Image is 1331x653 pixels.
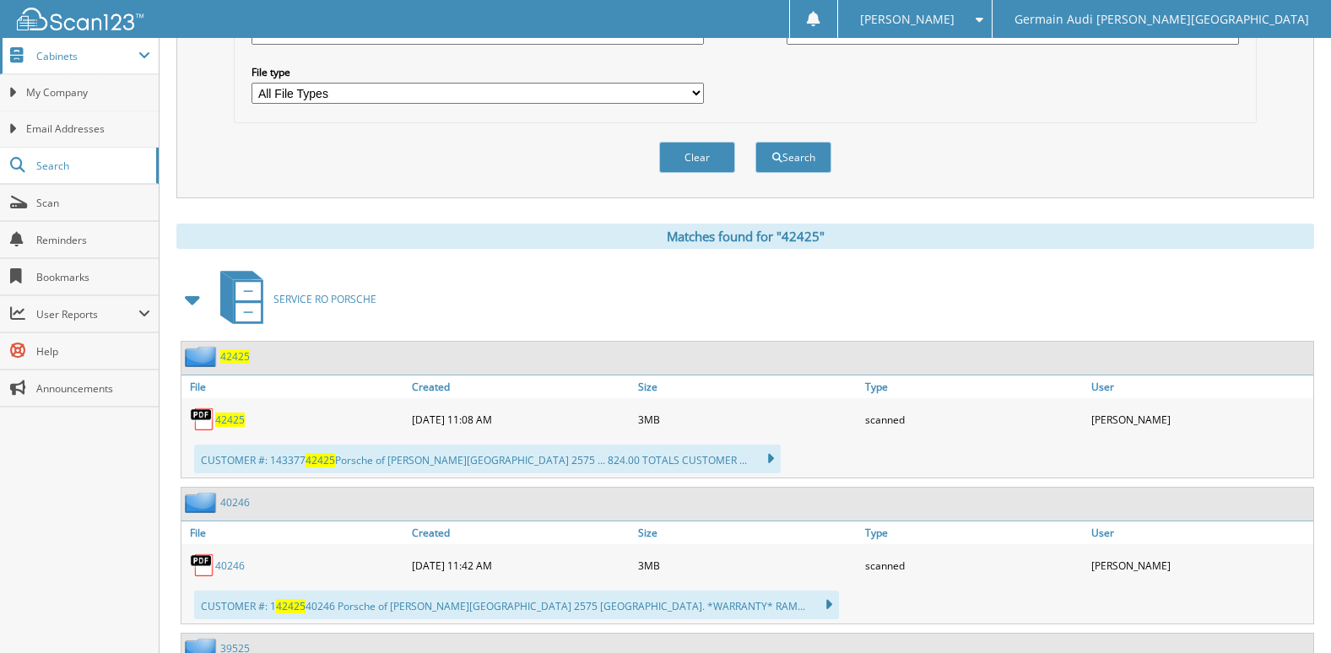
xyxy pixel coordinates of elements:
[220,349,250,364] a: 42425
[190,407,215,432] img: PDF.png
[36,344,150,359] span: Help
[408,402,634,436] div: [DATE] 11:08 AM
[36,196,150,210] span: Scan
[273,292,376,306] span: SERVICE RO PORSCHE
[408,521,634,544] a: Created
[194,445,781,473] div: CUSTOMER #: 143377 Porsche of [PERSON_NAME][GEOGRAPHIC_DATA] 2575 ... 824.00 TOTALS CUSTOMER ...
[181,521,408,544] a: File
[17,8,143,30] img: scan123-logo-white.svg
[185,346,220,367] img: folder2.png
[176,224,1314,249] div: Matches found for "42425"
[185,492,220,513] img: folder2.png
[861,548,1087,582] div: scanned
[1087,402,1313,436] div: [PERSON_NAME]
[36,307,138,321] span: User Reports
[659,142,735,173] button: Clear
[1247,572,1331,653] iframe: Chat Widget
[861,402,1087,436] div: scanned
[215,413,245,427] a: 42425
[276,599,306,613] span: 42425
[190,553,215,578] img: PDF.png
[634,402,860,436] div: 3MB
[1087,375,1313,398] a: User
[220,495,250,510] a: 40246
[36,49,138,63] span: Cabinets
[634,548,860,582] div: 3MB
[1014,14,1309,24] span: Germain Audi [PERSON_NAME][GEOGRAPHIC_DATA]
[26,85,150,100] span: My Company
[1087,548,1313,582] div: [PERSON_NAME]
[181,375,408,398] a: File
[215,559,245,573] a: 40246
[194,591,839,619] div: CUSTOMER #: 1 40246 Porsche of [PERSON_NAME][GEOGRAPHIC_DATA] 2575 [GEOGRAPHIC_DATA]. *WARRANTY* ...
[36,381,150,396] span: Announcements
[1087,521,1313,544] a: User
[408,548,634,582] div: [DATE] 11:42 AM
[634,375,860,398] a: Size
[26,121,150,137] span: Email Addresses
[634,521,860,544] a: Size
[210,266,376,332] a: SERVICE RO PORSCHE
[36,270,150,284] span: Bookmarks
[306,453,335,467] span: 42425
[252,65,703,79] label: File type
[36,159,148,173] span: Search
[860,14,955,24] span: [PERSON_NAME]
[861,521,1087,544] a: Type
[408,375,634,398] a: Created
[861,375,1087,398] a: Type
[755,142,831,173] button: Search
[36,233,150,247] span: Reminders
